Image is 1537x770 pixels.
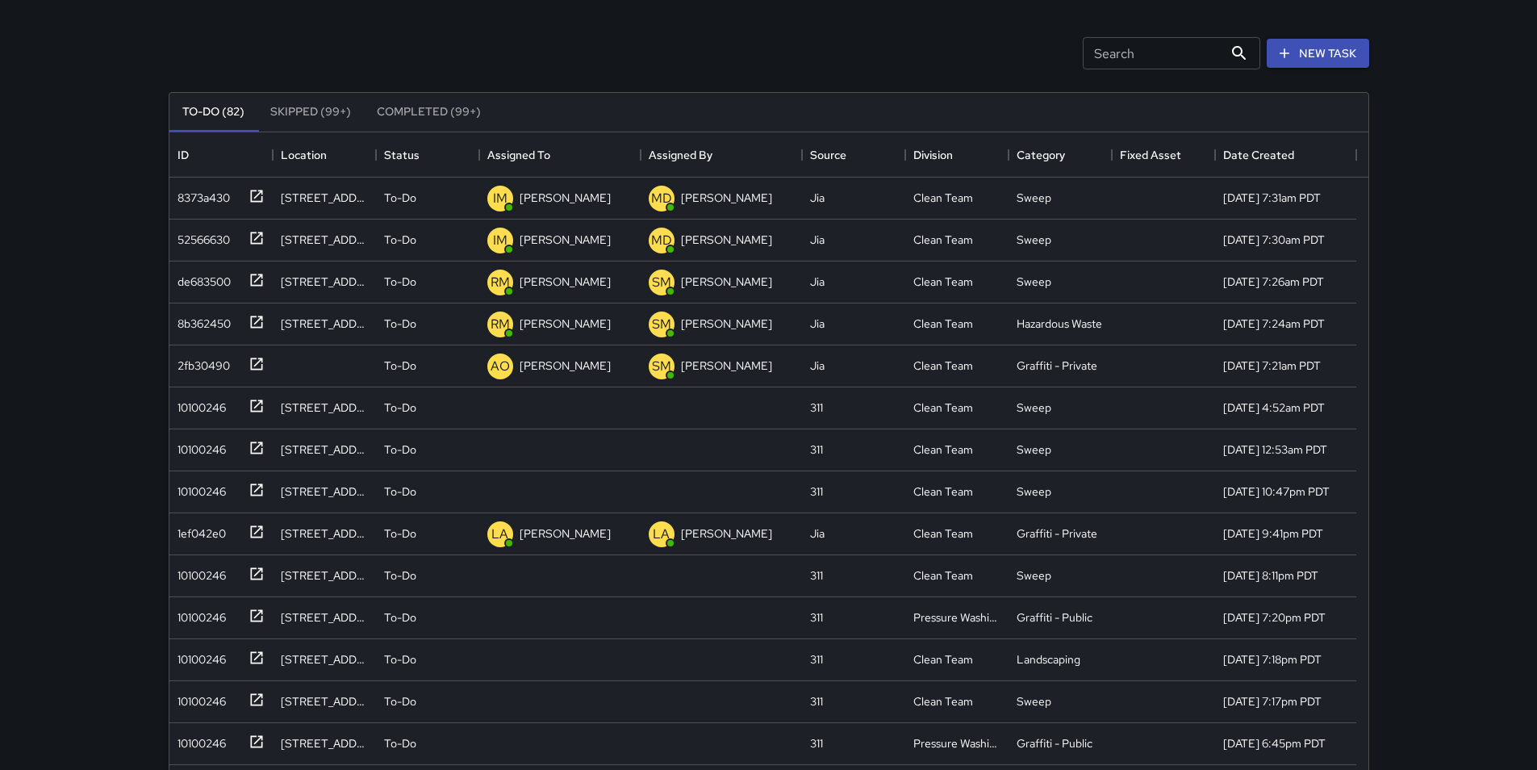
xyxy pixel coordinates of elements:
p: RM [491,315,510,334]
div: 8/20/2025, 8:11pm PDT [1223,567,1318,584]
div: 50 Fell Street [281,316,368,332]
div: 8373a430 [171,183,230,206]
button: Skipped (99+) [257,93,364,132]
div: 10100246 [171,561,226,584]
div: Fixed Asset [1120,132,1181,178]
div: Clean Team [913,358,973,374]
p: To-Do [384,358,416,374]
div: 8/21/2025, 7:30am PDT [1223,232,1325,248]
p: [PERSON_NAME] [520,525,611,542]
div: 8/21/2025, 7:21am PDT [1223,358,1321,374]
div: Sweep [1017,483,1051,500]
div: Jia [810,316,825,332]
div: 10100246 [171,435,226,458]
button: Completed (99+) [364,93,494,132]
p: LA [653,525,670,544]
div: 8b362450 [171,309,231,332]
div: 10100246 [171,393,226,416]
div: de683500 [171,267,231,290]
div: Category [1009,132,1112,178]
div: ID [169,132,273,178]
p: [PERSON_NAME] [520,316,611,332]
p: [PERSON_NAME] [520,232,611,248]
div: Sweep [1017,274,1051,290]
div: Sweep [1017,232,1051,248]
p: RM [491,273,510,292]
p: [PERSON_NAME] [681,274,772,290]
button: To-Do (82) [169,93,257,132]
p: MD [651,189,672,208]
div: Graffiti - Private [1017,358,1097,374]
p: To-Do [384,274,416,290]
div: 311 [810,693,823,709]
div: Category [1017,132,1065,178]
div: 275 Hayes Street [281,693,368,709]
div: Location [273,132,376,178]
div: 8/21/2025, 7:31am PDT [1223,190,1321,206]
p: MD [651,231,672,250]
p: To-Do [384,525,416,542]
div: 10100246 [171,645,226,667]
p: AO [491,357,510,376]
p: SM [652,315,671,334]
div: Clean Team [913,525,973,542]
div: 311 [810,483,823,500]
p: [PERSON_NAME] [520,274,611,290]
div: 8/20/2025, 6:45pm PDT [1223,735,1326,751]
div: Clean Team [913,693,973,709]
div: Assigned To [479,132,641,178]
div: 8/21/2025, 7:24am PDT [1223,316,1325,332]
div: ID [178,132,189,178]
div: Graffiti - Public [1017,735,1092,751]
p: IM [493,231,507,250]
div: 65 Van Ness Avenue [281,190,368,206]
p: SM [652,273,671,292]
div: 8/21/2025, 12:53am PDT [1223,441,1327,458]
div: Clean Team [913,400,973,416]
p: [PERSON_NAME] [681,358,772,374]
div: Assigned To [487,132,550,178]
div: Jia [810,274,825,290]
div: Jia [810,232,825,248]
div: Sweep [1017,567,1051,584]
div: Assigned By [641,132,802,178]
div: Sweep [1017,190,1051,206]
div: Landscaping [1017,651,1080,667]
div: Status [376,132,479,178]
div: Division [905,132,1009,178]
div: 311 [810,441,823,458]
div: Clean Team [913,274,973,290]
div: 2fb30490 [171,351,230,374]
p: To-Do [384,609,416,626]
div: 86 Mcallister Street [281,483,368,500]
div: Clean Team [913,441,973,458]
div: 8/21/2025, 7:26am PDT [1223,274,1324,290]
p: To-Do [384,190,416,206]
div: 311 [810,567,823,584]
div: Sweep [1017,441,1051,458]
div: 8/20/2025, 7:20pm PDT [1223,609,1326,626]
p: To-Do [384,400,416,416]
div: Status [384,132,420,178]
div: Clean Team [913,483,973,500]
p: To-Do [384,316,416,332]
div: Clean Team [913,190,973,206]
div: Clean Team [913,651,973,667]
div: Clean Team [913,232,973,248]
div: 8/20/2025, 7:17pm PDT [1223,693,1322,709]
div: Division [913,132,953,178]
div: 10100246 [171,687,226,709]
p: [PERSON_NAME] [681,190,772,206]
button: New Task [1267,39,1369,69]
div: Pressure Washing [913,735,1000,751]
div: Sweep [1017,400,1051,416]
div: Assigned By [649,132,712,178]
div: 135 Van Ness Avenue [281,651,368,667]
div: Fixed Asset [1112,132,1215,178]
p: To-Do [384,693,416,709]
div: Pressure Washing [913,609,1000,626]
div: 8/20/2025, 7:18pm PDT [1223,651,1322,667]
p: To-Do [384,735,416,751]
p: LA [491,525,508,544]
div: Graffiti - Private [1017,525,1097,542]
